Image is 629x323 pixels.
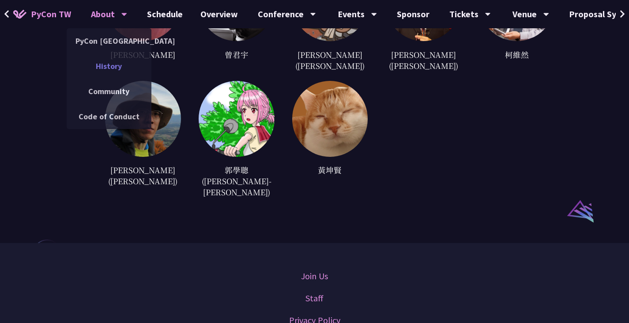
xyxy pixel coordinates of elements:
div: [PERSON_NAME] ([PERSON_NAME]) [105,163,181,188]
div: 郭學聰 ([PERSON_NAME]-[PERSON_NAME]) [199,163,275,199]
a: PyCon TW [4,3,80,25]
a: Code of Conduct [67,106,151,127]
a: PyCon [GEOGRAPHIC_DATA] [67,30,151,51]
a: Staff [305,292,324,305]
a: Community [67,81,151,102]
a: Join Us [301,270,328,283]
a: History [67,56,151,76]
img: Home icon of PyCon TW 2025 [13,10,26,19]
img: 761e049ec1edd5d40c9073b5ed8731ef.jpg [199,81,275,157]
img: default.0dba411.jpg [292,81,368,157]
div: [PERSON_NAME] ([PERSON_NAME]) [385,48,461,72]
div: 柯維然 [479,48,555,61]
span: PyCon TW [31,8,71,21]
div: [PERSON_NAME] ([PERSON_NAME]) [292,48,368,72]
div: 黃坤賢 [292,163,368,177]
div: 曾君宇 [199,48,275,61]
